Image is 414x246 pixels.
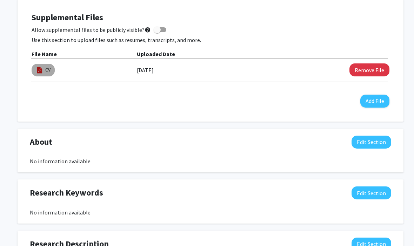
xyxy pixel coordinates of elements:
img: pdf_icon.png [36,66,44,74]
p: Use this section to upload files such as resumes, transcripts, and more. [32,36,389,44]
div: No information available [30,157,391,165]
button: Remove CV File [349,63,389,76]
iframe: Chat [5,214,30,241]
span: Allow supplemental files to be publicly visible? [32,26,151,34]
mat-icon: help [145,26,151,34]
span: About [30,136,52,148]
button: Add File [360,95,389,108]
button: Edit Research Keywords [352,186,391,199]
span: Research Keywords [30,186,103,199]
a: CV [45,66,51,74]
div: No information available [30,208,391,217]
h4: Supplemental Files [32,13,389,23]
label: [DATE] [137,64,154,76]
b: File Name [32,50,57,57]
button: Edit About [352,136,391,149]
b: Uploaded Date [137,50,175,57]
